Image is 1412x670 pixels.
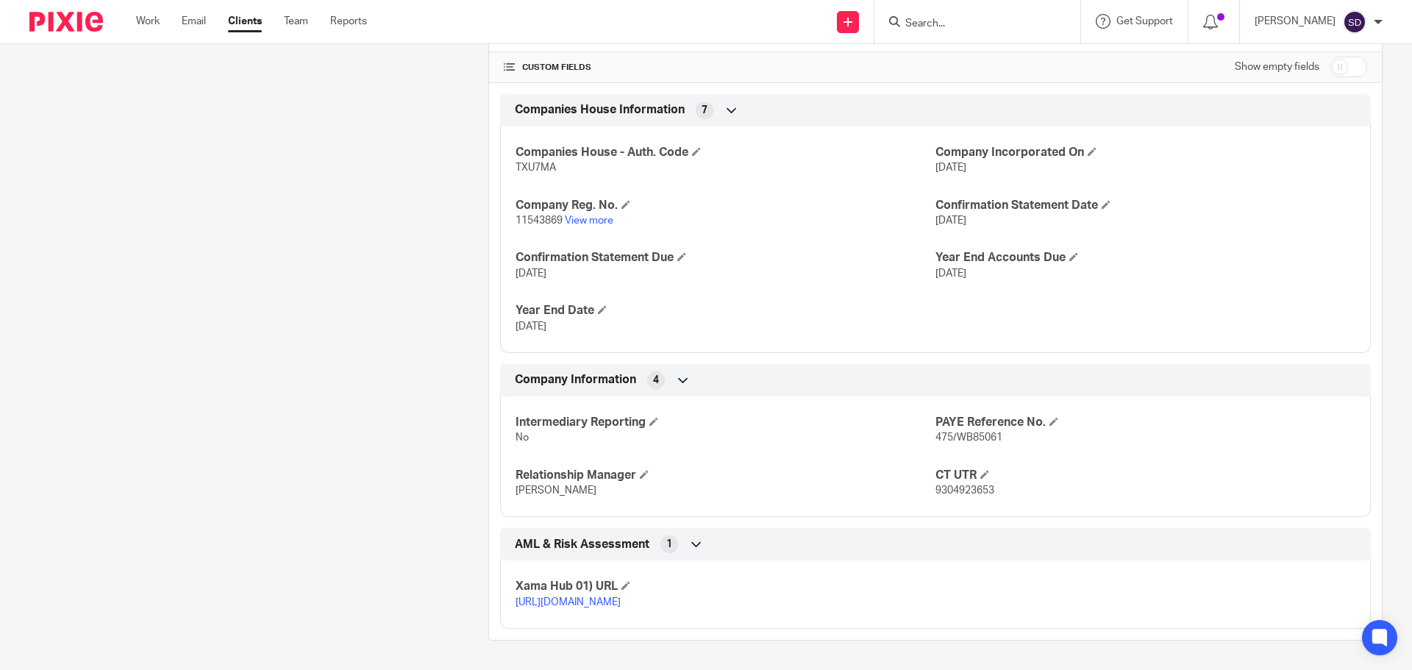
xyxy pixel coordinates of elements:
span: 9304923653 [935,485,994,496]
h4: Companies House - Auth. Code [516,145,935,160]
a: Reports [330,14,367,29]
h4: Intermediary Reporting [516,415,935,430]
img: Pixie [29,12,103,32]
span: [DATE] [935,268,966,279]
h4: Year End Accounts Due [935,250,1355,265]
h4: CT UTR [935,468,1355,483]
span: 7 [702,103,707,118]
h4: Confirmation Statement Due [516,250,935,265]
span: [DATE] [935,215,966,226]
span: [DATE] [516,321,546,332]
a: Team [284,14,308,29]
h4: PAYE Reference No. [935,415,1355,430]
h4: CUSTOM FIELDS [504,62,935,74]
h4: Company Incorporated On [935,145,1355,160]
a: [URL][DOMAIN_NAME] [516,597,621,607]
h4: Relationship Manager [516,468,935,483]
a: View more [565,215,613,226]
a: Clients [228,14,262,29]
span: AML & Risk Assessment [515,537,649,552]
a: Work [136,14,160,29]
span: Companies House Information [515,102,685,118]
h4: Confirmation Statement Date [935,198,1355,213]
h4: Year End Date [516,303,935,318]
span: No [516,432,529,443]
p: [PERSON_NAME] [1255,14,1336,29]
span: 11543869 [516,215,563,226]
a: Email [182,14,206,29]
span: 475/WB85061 [935,432,1002,443]
span: Company Information [515,372,636,388]
span: [DATE] [516,268,546,279]
label: Show empty fields [1235,60,1319,74]
h4: Xama Hub 01) URL [516,579,935,594]
span: [DATE] [935,163,966,173]
img: svg%3E [1343,10,1366,34]
span: Get Support [1116,16,1173,26]
h4: Company Reg. No. [516,198,935,213]
span: TXU7MA [516,163,556,173]
input: Search [904,18,1036,31]
span: 1 [666,537,672,552]
span: [PERSON_NAME] [516,485,596,496]
span: 4 [653,373,659,388]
